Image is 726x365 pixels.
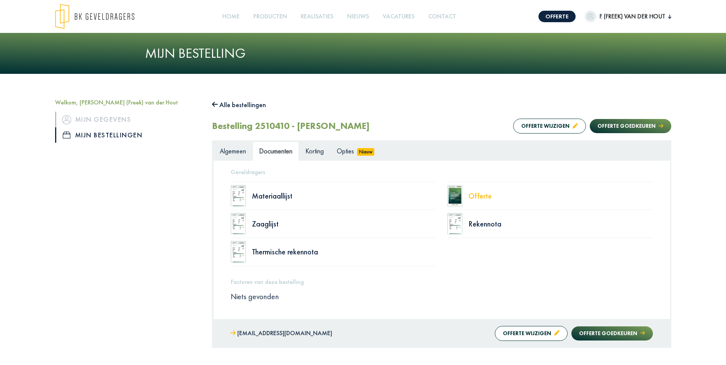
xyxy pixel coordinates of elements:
[231,278,653,285] h5: Facturen van deze bestelling
[298,8,336,25] a: Realisaties
[447,185,463,207] img: doc
[468,192,653,200] div: Offerte
[231,213,246,235] img: doc
[252,248,436,256] div: Thermische rekennota
[305,147,324,155] span: Korting
[596,12,668,21] span: F. (Freek) van der Hout
[230,328,332,339] a: [EMAIL_ADDRESS][DOMAIN_NAME]
[585,11,596,22] img: dummypic.png
[337,147,354,155] span: Opties
[259,147,292,155] span: Documenten
[380,8,418,25] a: Vacatures
[357,148,375,156] span: Nieuw
[231,185,246,207] img: doc
[250,8,290,25] a: Producten
[55,99,201,106] h5: Welkom, [PERSON_NAME] (Freek) van der Hout
[495,326,568,341] button: Offerte wijzigen
[212,99,266,111] button: Alle bestellingen
[231,168,653,176] h5: Geveldragers
[55,112,201,127] a: iconMijn gegevens
[220,147,246,155] span: Algemeen
[55,4,134,29] img: logo
[344,8,372,25] a: Nieuws
[425,8,459,25] a: Contact
[590,119,671,133] button: Offerte goedkeuren
[585,11,671,22] button: F. (Freek) van der Hout
[231,241,246,262] img: doc
[62,115,71,124] img: icon
[219,8,243,25] a: Home
[145,45,581,62] h1: Mijn bestelling
[63,132,70,139] img: icon
[571,326,653,341] button: Offerte goedkeuren
[447,213,463,235] img: doc
[513,119,586,134] button: Offerte wijzigen
[225,292,659,301] div: Niets gevonden
[468,220,653,228] div: Rekennota
[538,11,576,22] a: Offerte
[252,220,436,228] div: Zaaglijst
[252,192,436,200] div: Materiaallijst
[213,142,670,160] ul: Tabs
[212,121,370,132] h2: Bestelling 2510410 - [PERSON_NAME]
[55,127,201,143] a: iconMijn bestellingen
